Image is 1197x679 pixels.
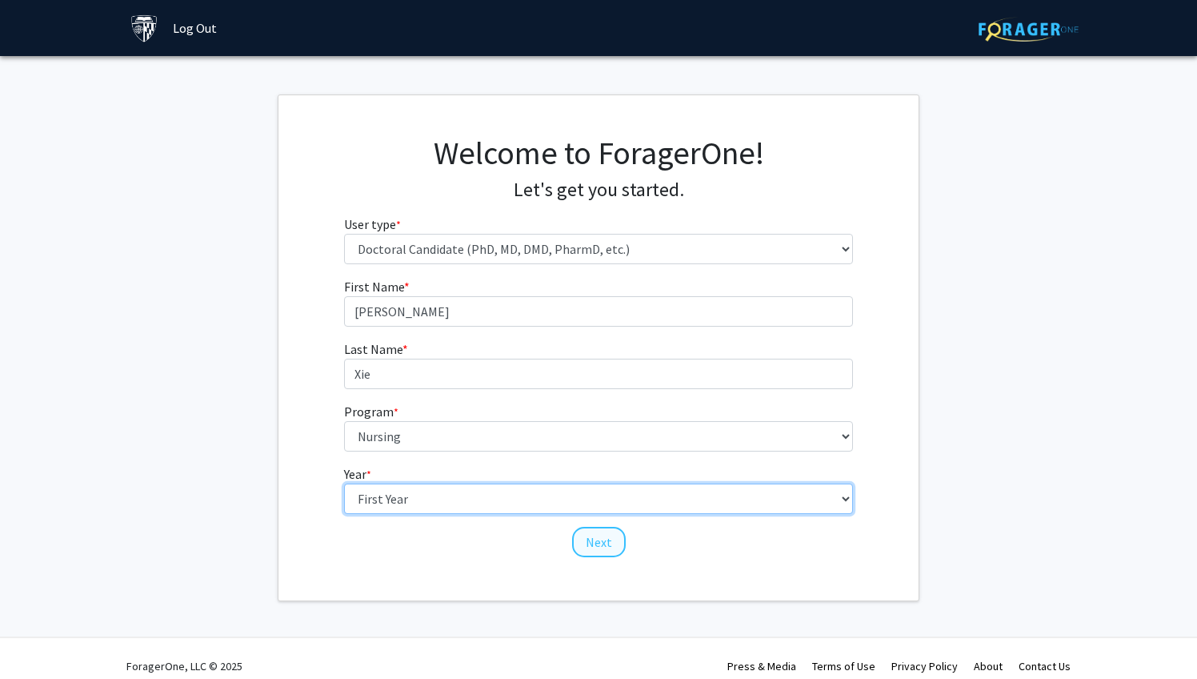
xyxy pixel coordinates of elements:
span: First Name [344,279,404,295]
img: Johns Hopkins University Logo [130,14,158,42]
iframe: Chat [12,607,68,667]
label: User type [344,215,401,234]
a: Terms of Use [812,659,875,673]
h4: Let's get you started. [344,179,854,202]
a: Privacy Policy [891,659,958,673]
a: About [974,659,1003,673]
label: Year [344,464,371,484]
button: Next [572,527,626,557]
a: Contact Us [1019,659,1071,673]
h1: Welcome to ForagerOne! [344,134,854,172]
label: Program [344,402,398,421]
span: Last Name [344,341,402,357]
img: ForagerOne Logo [979,17,1079,42]
a: Press & Media [727,659,796,673]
